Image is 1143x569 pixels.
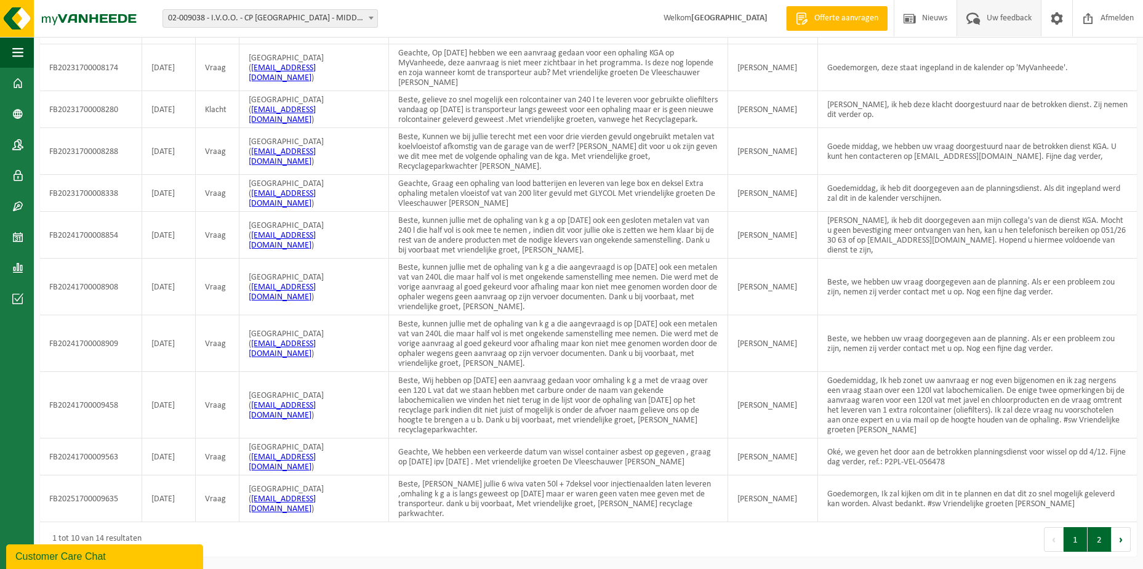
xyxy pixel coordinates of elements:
a: [EMAIL_ADDRESS][DOMAIN_NAME] [249,283,316,302]
span: 02-009038 - I.V.O.O. - CP MIDDELKERKE - MIDDELKERKE [162,9,378,28]
a: [EMAIL_ADDRESS][DOMAIN_NAME] [249,105,316,124]
td: [PERSON_NAME] [728,259,817,315]
td: [PERSON_NAME], ik heb deze klacht doorgestuurd naar de betrokken dienst. Zij nemen dit verder op. [818,91,1137,128]
td: [DATE] [142,315,196,372]
a: [EMAIL_ADDRESS][DOMAIN_NAME] [249,231,316,250]
a: [EMAIL_ADDRESS][DOMAIN_NAME] [249,189,316,208]
td: FB20231700008288 [40,128,142,175]
td: [GEOGRAPHIC_DATA] ( ) [239,175,389,212]
td: [GEOGRAPHIC_DATA] ( ) [239,91,389,128]
td: [DATE] [142,91,196,128]
td: [PERSON_NAME] [728,372,817,438]
td: [GEOGRAPHIC_DATA] ( ) [239,372,389,438]
td: [GEOGRAPHIC_DATA] ( ) [239,315,389,372]
td: [DATE] [142,372,196,438]
td: FB20251700009635 [40,475,142,522]
td: [DATE] [142,175,196,212]
td: Beste, [PERSON_NAME] jullie 6 wiva vaten 50l + 7deksel voor injectienaalden laten leveren ,omhali... [389,475,728,522]
td: FB20241700009563 [40,438,142,475]
td: [PERSON_NAME] [728,212,817,259]
td: [PERSON_NAME] [728,128,817,175]
td: [GEOGRAPHIC_DATA] ( ) [239,438,389,475]
button: Previous [1044,527,1064,552]
td: Beste, kunnen jullie met de ophaling van k g a die aangevraagd is op [DATE] ook een metalen vat v... [389,259,728,315]
td: Vraag [196,372,240,438]
a: [EMAIL_ADDRESS][DOMAIN_NAME] [249,401,316,420]
button: 1 [1064,527,1088,552]
td: [PERSON_NAME] [728,438,817,475]
td: [DATE] [142,44,196,91]
td: FB20241700009458 [40,372,142,438]
td: Beste, we hebben uw vraag doorgegeven aan de planning. Als er een probleem zou zijn, nemen zij ve... [818,259,1137,315]
td: Goedemorgen, deze staat ingepland in de kalender op 'MyVanheede'. [818,44,1137,91]
td: Goedemiddag, Ik heb zonet uw aanvraag er nog even bijgenomen en ik zag nergens een vraag staan ov... [818,372,1137,438]
td: [PERSON_NAME] [728,475,817,522]
td: Vraag [196,259,240,315]
td: [PERSON_NAME], ik heb dit doorgegeven aan mijn collega's van de dienst KGA. Mocht u geen bevestig... [818,212,1137,259]
td: FB20241700008908 [40,259,142,315]
td: Vraag [196,175,240,212]
a: [EMAIL_ADDRESS][DOMAIN_NAME] [249,339,316,358]
td: [GEOGRAPHIC_DATA] ( ) [239,212,389,259]
td: [PERSON_NAME] [728,91,817,128]
strong: [GEOGRAPHIC_DATA] [691,14,768,23]
iframe: chat widget [6,542,206,569]
td: [GEOGRAPHIC_DATA] ( ) [239,128,389,175]
td: Vraag [196,212,240,259]
a: [EMAIL_ADDRESS][DOMAIN_NAME] [249,494,316,514]
td: [PERSON_NAME] [728,44,817,91]
td: Beste, Wij hebben op [DATE] een aanvraag gedaan voor omhaling k g a met de vraag over een 120 L v... [389,372,728,438]
td: FB20231700008338 [40,175,142,212]
td: Goedemiddag, ik heb dit doorgegeven aan de planningsdienst. Als dit ingepland werd zal dit in de ... [818,175,1137,212]
a: [EMAIL_ADDRESS][DOMAIN_NAME] [249,147,316,166]
td: Beste, we hebben uw vraag doorgegeven aan de planning. Als er een probleem zou zijn, nemen zij ve... [818,315,1137,372]
a: [EMAIL_ADDRESS][DOMAIN_NAME] [249,453,316,472]
td: [GEOGRAPHIC_DATA] ( ) [239,475,389,522]
td: FB20241700008909 [40,315,142,372]
td: [PERSON_NAME] [728,175,817,212]
td: [DATE] [142,259,196,315]
td: [DATE] [142,438,196,475]
td: [PERSON_NAME] [728,315,817,372]
td: [GEOGRAPHIC_DATA] ( ) [239,259,389,315]
td: Oké, we geven het door aan de betrokken planningsdienst voor wissel op dd 4/12. Fijne dag verder,... [818,438,1137,475]
a: Offerte aanvragen [786,6,888,31]
td: [DATE] [142,212,196,259]
td: [GEOGRAPHIC_DATA] ( ) [239,44,389,91]
td: Beste, Kunnen we bij jullie terecht met een voor drie vierden gevuld ongebruikt metalen vat koelv... [389,128,728,175]
td: Beste, gelieve zo snel mogelijk een rolcontainer van 240 l te leveren voor gebruikte oliefilters ... [389,91,728,128]
td: Vraag [196,438,240,475]
span: Offerte aanvragen [811,12,881,25]
td: Beste, kunnen jullie met de ophaling van k g a die aangevraagd is op [DATE] ook een metalen vat v... [389,315,728,372]
button: 2 [1088,527,1112,552]
button: Next [1112,527,1131,552]
td: Goedemorgen, Ik zal kijken om dit in te plannen en dat dit zo snel mogelijk geleverd kan worden. ... [818,475,1137,522]
td: Beste, kunnen jullie met de ophaling van k g a op [DATE] ook een gesloten metalen vat van 240 l d... [389,212,728,259]
td: Vraag [196,44,240,91]
td: Vraag [196,315,240,372]
td: FB20231700008174 [40,44,142,91]
div: 1 tot 10 van 14 resultaten [46,528,142,551]
a: [EMAIL_ADDRESS][DOMAIN_NAME] [249,63,316,83]
td: Geachte, Op [DATE] hebben we een aanvraag gedaan voor een ophaling KGA op MyVanheede, deze aanvra... [389,44,728,91]
td: Klacht [196,91,240,128]
td: Goede middag, we hebben uw vraag doorgestuurd naar de betrokken dienst KGA. U kunt hen contactere... [818,128,1137,175]
td: FB20241700008854 [40,212,142,259]
td: [DATE] [142,475,196,522]
span: 02-009038 - I.V.O.O. - CP MIDDELKERKE - MIDDELKERKE [163,10,377,27]
td: Geachte, Graag een ophaling van lood batterijen en leveren van lege box en deksel Extra ophaling ... [389,175,728,212]
td: FB20231700008280 [40,91,142,128]
td: Geachte, We hebben een verkeerde datum van wissel container asbest op gegeven , graag op [DATE] i... [389,438,728,475]
td: [DATE] [142,128,196,175]
td: Vraag [196,475,240,522]
td: Vraag [196,128,240,175]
